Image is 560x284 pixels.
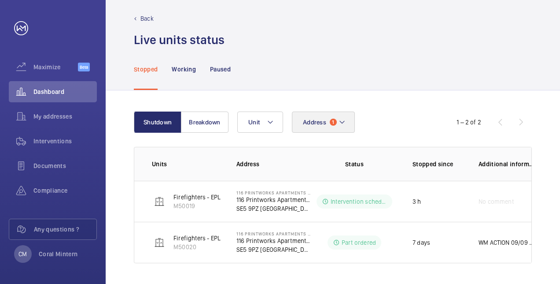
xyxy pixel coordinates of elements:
[34,225,96,234] span: Any questions ?
[154,196,165,207] img: elevator.svg
[457,118,481,127] div: 1 – 2 of 2
[413,197,421,206] p: 3 h
[33,63,78,71] span: Maximize
[479,197,514,206] span: No comment
[479,160,535,168] p: Additional information
[33,87,97,96] span: Dashboard
[236,160,310,168] p: Address
[413,238,430,247] p: 7 days
[33,161,97,170] span: Documents
[134,32,225,48] h1: Live units status
[331,197,387,206] p: Intervention scheduled
[236,245,310,254] p: SE5 9PZ [GEOGRAPHIC_DATA]
[210,65,231,74] p: Paused
[236,204,310,213] p: SE5 9PZ [GEOGRAPHIC_DATA]
[39,250,78,258] p: Coral Mintern
[413,160,464,168] p: Stopped since
[479,238,535,247] p: WM ACTION 09/09 - Follow up [DATE] - Technical on site [DATE] with switches 04.09 - Part on order...
[18,250,27,258] p: CM
[173,234,262,243] p: Firefighters - EPL Flats 1-65 No 2
[237,112,283,133] button: Unit
[330,119,337,126] span: 1
[303,119,326,126] span: Address
[78,63,90,71] span: Beta
[140,14,154,23] p: Back
[154,237,165,248] img: elevator.svg
[342,238,376,247] p: Part ordered
[173,193,261,202] p: Firefighters - EPL Flats 1-65 No 1
[173,243,262,251] p: M50020
[33,137,97,146] span: Interventions
[152,160,222,168] p: Units
[181,112,228,133] button: Breakdown
[33,112,97,121] span: My addresses
[317,160,392,168] p: Status
[33,186,97,195] span: Compliance
[292,112,355,133] button: Address1
[173,202,261,210] p: M50019
[236,190,310,195] p: 116 Printworks Apartments Flats 1-65 - High Risk Building
[134,65,158,74] p: Stopped
[248,119,260,126] span: Unit
[172,65,195,74] p: Working
[134,112,181,133] button: Shutdown
[236,236,310,245] p: 116 Printworks Apartments Flats 1-65
[236,231,310,236] p: 116 Printworks Apartments Flats 1-65 - High Risk Building
[236,195,310,204] p: 116 Printworks Apartments Flats 1-65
